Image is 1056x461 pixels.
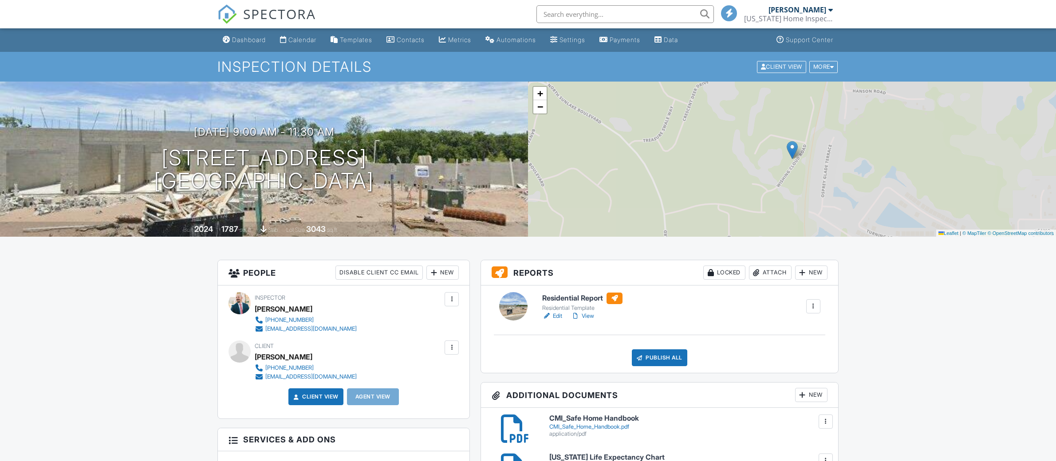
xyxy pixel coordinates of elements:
div: [PERSON_NAME] [255,302,312,316]
h6: Residential Report [542,293,623,304]
h1: [STREET_ADDRESS] [GEOGRAPHIC_DATA] [154,146,374,193]
div: [PHONE_NUMBER] [265,316,314,324]
div: Templates [340,36,372,43]
div: [PHONE_NUMBER] [265,364,314,371]
div: Florida Home Inspector Services, LLC [744,14,833,23]
span: slab [268,227,278,233]
div: Data [664,36,678,43]
h3: [DATE] 9:00 am - 11:30 am [194,126,335,138]
div: Disable Client CC Email [335,266,423,280]
span: Lot Size [286,227,305,233]
span: + [537,88,543,99]
h6: CMI_Safe Home Handbook [549,414,827,422]
img: Marker [787,141,798,159]
a: Payments [596,32,644,48]
a: © OpenStreetMap contributors [988,230,1054,236]
a: Client View [756,63,808,70]
div: More [809,61,838,73]
div: Metrics [448,36,471,43]
a: © MapTiler [962,230,986,236]
a: View [571,312,594,320]
div: application/pdf [549,430,827,438]
div: 3043 [306,224,326,234]
div: 2024 [194,224,213,234]
div: Automations [496,36,536,43]
span: Client [255,343,274,349]
a: Settings [547,32,589,48]
a: Leaflet [938,230,958,236]
input: Search everything... [536,5,714,23]
a: [EMAIL_ADDRESS][DOMAIN_NAME] [255,372,357,381]
span: sq. ft. [240,227,252,233]
a: SPECTORA [217,12,316,31]
span: Inspector [255,294,285,301]
div: New [426,266,459,280]
div: Contacts [397,36,425,43]
a: Contacts [383,32,428,48]
h3: Additional Documents [481,383,838,408]
h3: People [218,260,469,285]
div: Payments [610,36,640,43]
div: Attach [749,266,792,280]
div: [EMAIL_ADDRESS][DOMAIN_NAME] [265,325,357,332]
a: Templates [327,32,376,48]
div: [PERSON_NAME] [255,350,312,363]
a: Data [651,32,682,48]
a: [PHONE_NUMBER] [255,363,357,372]
a: Support Center [773,32,837,48]
a: Dashboard [219,32,269,48]
div: Client View [757,61,806,73]
div: Support Center [786,36,833,43]
img: The Best Home Inspection Software - Spectora [217,4,237,24]
a: Metrics [435,32,475,48]
a: Calendar [276,32,320,48]
div: New [795,388,827,402]
a: Edit [542,312,562,320]
h1: Inspection Details [217,59,839,74]
h3: Reports [481,260,838,285]
div: Calendar [288,36,316,43]
div: Settings [560,36,585,43]
span: | [960,230,961,236]
span: SPECTORA [243,4,316,23]
div: Locked [703,266,745,280]
span: sq.ft. [327,227,338,233]
span: − [537,101,543,112]
a: Zoom in [533,87,547,100]
a: Client View [292,392,339,401]
a: [PHONE_NUMBER] [255,316,357,324]
div: New [795,266,827,280]
a: [EMAIL_ADDRESS][DOMAIN_NAME] [255,324,357,333]
div: Residential Template [542,305,623,312]
a: Automations (Basic) [482,32,540,48]
div: Dashboard [232,36,266,43]
a: Zoom out [533,100,547,113]
div: CMI_Safe_Home_Handbook.pdf [549,423,827,430]
h3: Services & Add ons [218,428,469,451]
div: [EMAIL_ADDRESS][DOMAIN_NAME] [265,373,357,380]
span: Built [183,227,193,233]
div: [PERSON_NAME] [768,5,826,14]
div: 1787 [221,224,238,234]
a: Residential Report Residential Template [542,293,623,312]
a: CMI_Safe Home Handbook CMI_Safe_Home_Handbook.pdf application/pdf [549,414,827,437]
div: Publish All [632,349,687,366]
